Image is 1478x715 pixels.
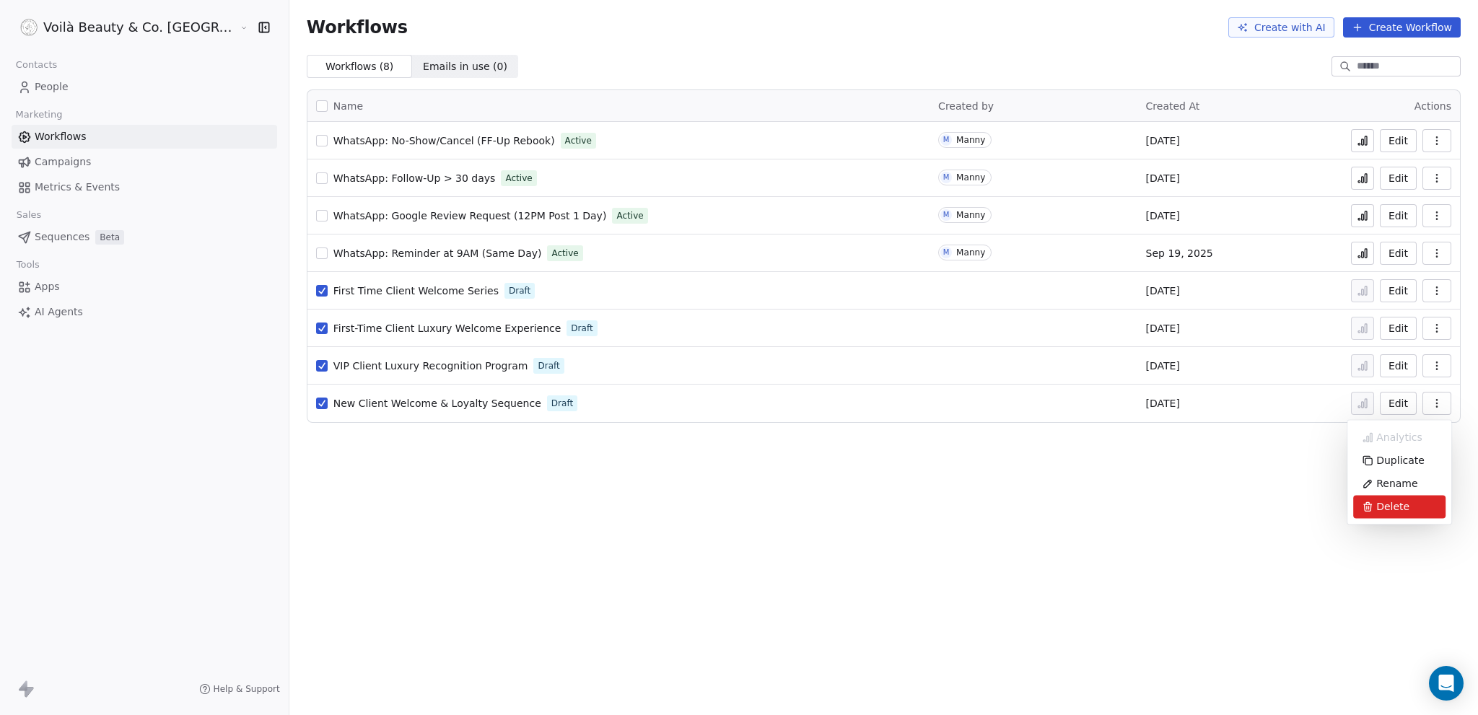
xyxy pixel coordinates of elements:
button: Create with AI [1228,17,1334,38]
span: Voilà Beauty & Co. [GEOGRAPHIC_DATA] [43,18,236,37]
a: Apps [12,275,277,299]
button: Voilà Beauty & Co. [GEOGRAPHIC_DATA] [17,15,229,40]
span: Emails in use ( 0 ) [423,59,507,74]
span: Created At [1146,100,1200,112]
span: First Time Client Welcome Series [333,285,499,297]
span: Workflows [307,17,408,38]
button: Edit [1380,354,1417,377]
span: Draft [538,359,559,372]
a: WhatsApp: Google Review Request (12PM Post 1 Day) [333,209,607,223]
span: First-Time Client Luxury Welcome Experience [333,323,561,334]
a: First-Time Client Luxury Welcome Experience [333,321,561,335]
span: Draft [551,397,573,410]
span: Name [333,99,363,114]
img: Voila_Beauty_And_Co_Logo.png [20,19,38,36]
span: Tools [10,254,45,276]
span: Active [565,134,592,147]
span: Active [551,247,578,260]
button: Edit [1380,317,1417,340]
a: AI Agents [12,300,277,324]
span: WhatsApp: Reminder at 9AM (Same Day) [333,247,542,259]
button: Edit [1380,204,1417,227]
div: M [943,209,950,221]
div: M [943,134,950,146]
span: Draft [509,284,530,297]
button: Edit [1380,167,1417,190]
a: Help & Support [199,683,280,695]
span: Active [616,209,643,222]
div: Manny [956,247,985,258]
span: Sales [10,204,48,226]
span: [DATE] [1146,133,1180,148]
span: Apps [35,279,60,294]
span: Workflows [35,129,87,144]
a: Workflows [12,125,277,149]
span: Rename [1376,476,1417,491]
span: AI Agents [35,304,83,320]
div: M [943,172,950,183]
span: People [35,79,69,95]
span: Campaigns [35,154,91,170]
span: [DATE] [1146,209,1180,223]
div: Manny [956,210,985,220]
div: M [943,247,950,258]
span: Duplicate [1376,453,1425,468]
span: [DATE] [1146,171,1180,185]
button: Create Workflow [1343,17,1461,38]
span: New Client Welcome & Loyalty Sequence [333,398,541,409]
span: Draft [571,322,592,335]
span: Delete [1376,499,1409,514]
span: Sequences [35,229,89,245]
span: Contacts [9,54,64,76]
span: Help & Support [214,683,280,695]
a: Metrics & Events [12,175,277,199]
span: Sep 19, 2025 [1146,246,1213,260]
a: First Time Client Welcome Series [333,284,499,298]
div: Manny [956,172,985,183]
a: SequencesBeta [12,225,277,249]
span: [DATE] [1146,284,1180,298]
a: VIP Client Luxury Recognition Program [333,359,528,373]
span: [DATE] [1146,396,1180,411]
span: Metrics & Events [35,180,120,195]
a: WhatsApp: Reminder at 9AM (Same Day) [333,246,542,260]
a: People [12,75,277,99]
span: Created by [938,100,994,112]
button: Edit [1380,129,1417,152]
span: WhatsApp: Google Review Request (12PM Post 1 Day) [333,210,607,221]
span: WhatsApp: Follow-Up > 30 days [333,172,496,184]
a: New Client Welcome & Loyalty Sequence [333,396,541,411]
span: WhatsApp: No-Show/Cancel (FF-Up Rebook) [333,135,555,146]
a: WhatsApp: No-Show/Cancel (FF-Up Rebook) [333,133,555,148]
a: WhatsApp: Follow-Up > 30 days [333,171,496,185]
a: Campaigns [12,150,277,174]
button: Edit [1380,279,1417,302]
span: Actions [1414,100,1451,112]
span: VIP Client Luxury Recognition Program [333,360,528,372]
span: [DATE] [1146,321,1180,335]
div: Manny [956,135,985,145]
span: Marketing [9,104,69,126]
div: Open Intercom Messenger [1429,666,1464,701]
button: Edit [1380,392,1417,415]
span: [DATE] [1146,359,1180,373]
button: Edit [1380,242,1417,265]
span: Analytics [1376,430,1422,444]
span: Active [505,172,532,185]
span: Beta [95,230,124,245]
